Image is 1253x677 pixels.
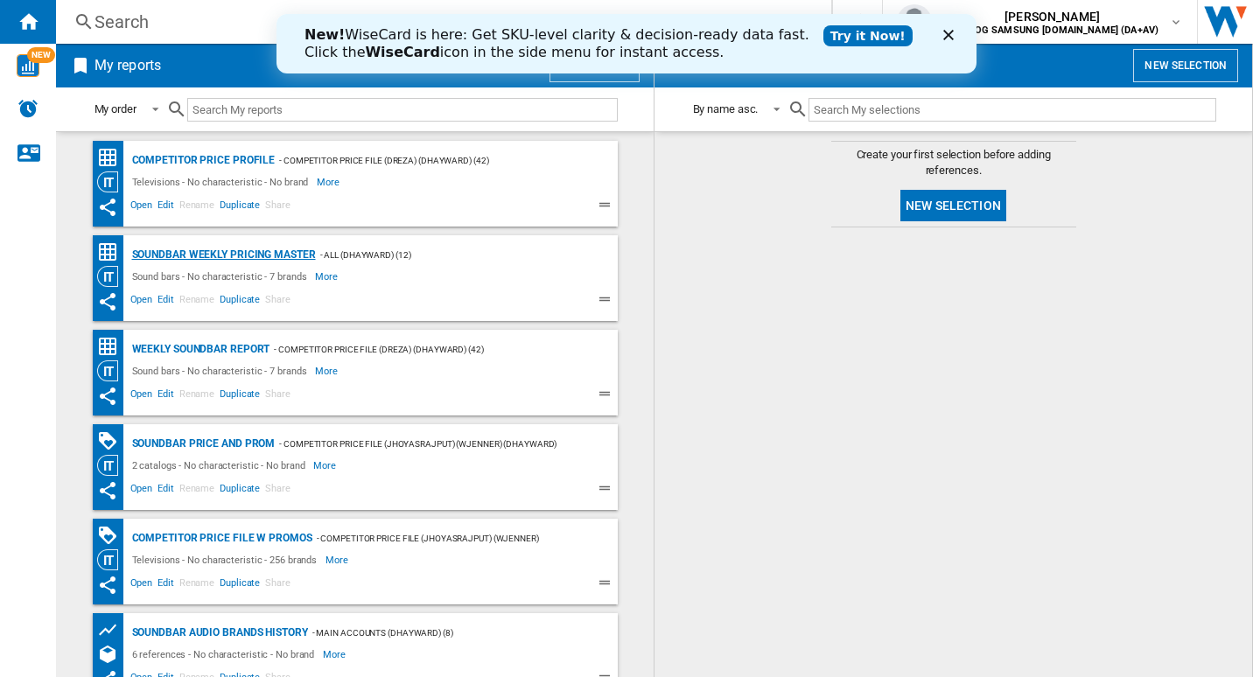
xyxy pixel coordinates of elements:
span: Duplicate [217,291,262,312]
span: Open [128,386,156,407]
div: Search [94,10,786,34]
div: 2 catalogs - No characteristic - No brand [128,455,314,476]
div: Weekly Soundbar Report [128,338,270,360]
div: Category View [97,360,128,381]
span: More [325,549,351,570]
div: Price Matrix [97,241,128,263]
span: Rename [177,197,217,218]
span: Open [128,575,156,596]
iframe: Intercom live chat banner [276,14,976,73]
div: - ALL (dhayward) (12) [316,244,583,266]
div: Soundbar Price and Prom [128,433,276,455]
button: New selection [1133,49,1238,82]
div: - Competitor Price File (dreza) (dhayward) (42) [275,150,582,171]
div: Televisions - No characteristic - 256 brands [128,549,326,570]
span: Edit [155,480,177,501]
div: Category View [97,549,128,570]
img: wise-card.svg [17,54,39,77]
div: Price Matrix [97,147,128,169]
span: Rename [177,575,217,596]
div: - Competitor price file (jhoyasrajput) (wjenner) (dhayward) (30) [312,527,583,549]
input: Search My reports [187,98,618,122]
ng-md-icon: This report has been shared with you [97,575,118,596]
span: Edit [155,386,177,407]
div: Sound bars - No characteristic - 7 brands [128,360,316,381]
button: New selection [900,190,1006,221]
img: alerts-logo.svg [17,98,38,119]
span: Edit [155,575,177,596]
div: Product prices grid [97,619,128,641]
span: Rename [177,480,217,501]
div: Price Matrix [97,336,128,358]
div: PROMOTIONS Matrix [97,525,128,547]
div: Competitor Price Profile [128,150,276,171]
div: 6 references - No characteristic - No brand [128,644,324,665]
span: More [323,644,348,665]
span: Share [262,480,293,501]
img: profile.jpg [897,4,932,39]
div: Category View [97,266,128,287]
div: - Main accounts (dhayward) (8) [308,622,583,644]
span: Open [128,480,156,501]
span: NEW [27,47,55,63]
div: Category View [97,455,128,476]
b: CATALOG SAMSUNG [DOMAIN_NAME] (DA+AV) [946,24,1158,36]
span: Share [262,575,293,596]
ng-md-icon: This report has been shared with you [97,291,118,312]
span: Edit [155,197,177,218]
span: Open [128,291,156,312]
div: Soundbar Audio Brands History [128,622,308,644]
div: PROMOTIONS Matrix [97,430,128,452]
div: References [97,644,128,665]
div: Competitor price file w promos [128,527,312,549]
span: Share [262,291,293,312]
input: Search My selections [808,98,1215,122]
span: [PERSON_NAME] [946,8,1158,25]
span: More [315,360,340,381]
div: - Competitor price file (jhoyasrajput) (wjenner) (dhayward) (30) [275,433,582,455]
div: By name asc. [693,102,759,115]
span: More [317,171,342,192]
span: Open [128,197,156,218]
div: Close [667,16,684,26]
span: Rename [177,386,217,407]
h2: My reports [91,49,164,82]
span: Duplicate [217,386,262,407]
span: Edit [155,291,177,312]
div: - Competitor Price File (dreza) (dhayward) (42) [269,338,582,360]
span: More [315,266,340,287]
div: Televisions - No characteristic - No brand [128,171,318,192]
span: Share [262,197,293,218]
span: More [313,455,339,476]
span: Create your first selection before adding references. [831,147,1076,178]
div: Sound bars - No characteristic - 7 brands [128,266,316,287]
span: Share [262,386,293,407]
ng-md-icon: This report has been shared with you [97,386,118,407]
div: Category View [97,171,128,192]
span: Rename [177,291,217,312]
ng-md-icon: This report has been shared with you [97,197,118,218]
div: Soundbar Weekly Pricing Master [128,244,316,266]
span: Duplicate [217,575,262,596]
span: Duplicate [217,480,262,501]
div: My order [94,102,136,115]
ng-md-icon: This report has been shared with you [97,480,118,501]
span: Duplicate [217,197,262,218]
